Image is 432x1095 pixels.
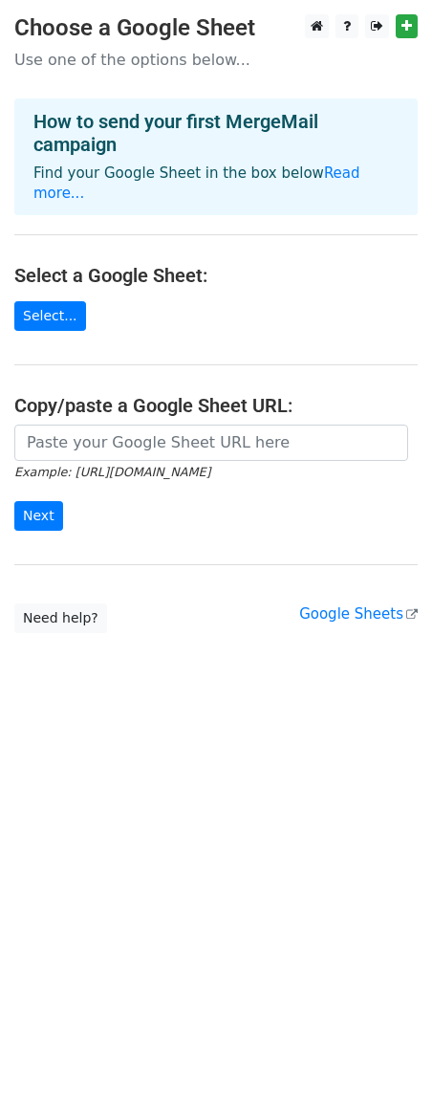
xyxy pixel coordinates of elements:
[33,164,360,202] a: Read more...
[14,264,418,287] h4: Select a Google Sheet:
[14,603,107,633] a: Need help?
[33,164,399,204] p: Find your Google Sheet in the box below
[33,110,399,156] h4: How to send your first MergeMail campaign
[14,425,408,461] input: Paste your Google Sheet URL here
[14,301,86,331] a: Select...
[14,501,63,531] input: Next
[14,465,210,479] small: Example: [URL][DOMAIN_NAME]
[14,50,418,70] p: Use one of the options below...
[14,14,418,42] h3: Choose a Google Sheet
[299,605,418,623] a: Google Sheets
[14,394,418,417] h4: Copy/paste a Google Sheet URL:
